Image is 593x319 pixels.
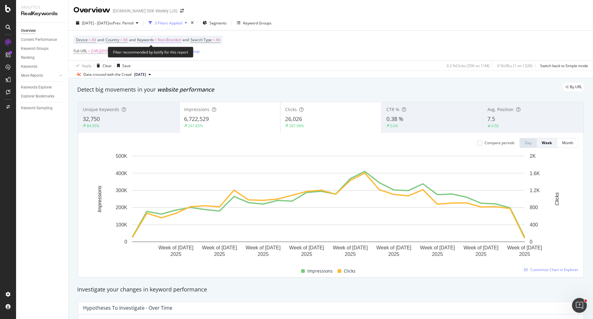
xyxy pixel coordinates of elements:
span: Non-Branded [158,36,181,44]
div: 3 Filters Applied [155,20,182,26]
text: 2025 [214,252,225,257]
span: = [213,37,215,42]
button: 3 Filters Applied [146,18,190,28]
text: Week of [DATE] [507,245,542,250]
text: 2K [530,153,536,159]
span: 6,722,529 [184,115,209,123]
text: 300K [116,188,128,193]
div: arrow-right-arrow-left [180,9,184,13]
div: 0.56 [491,123,499,128]
span: Customize Chart in Explorer [530,267,578,272]
div: Keywords Explorer [21,84,52,91]
text: 2025 [476,252,487,257]
div: Investigate your changes in keyword performance [77,286,584,294]
span: Full URL [74,48,87,54]
text: 400K [116,170,128,176]
div: More Reports [21,72,43,79]
div: 0.3 % Clicks ( 35K on 11M ) [447,63,490,68]
span: [URL][DOMAIN_NAME] [91,47,130,55]
div: Keywords [21,63,37,70]
text: Week of [DATE] [333,245,368,250]
text: Impressions [97,186,102,212]
div: Keyword Groups [21,45,48,52]
a: Content Performance [21,37,64,43]
text: 400 [530,222,538,227]
span: 0.38 % [386,115,403,123]
text: 200K [116,205,128,210]
span: Impressions [184,106,209,112]
div: Day [525,140,532,145]
div: Clear [103,63,112,68]
svg: A chart. [83,153,574,260]
span: and [98,37,104,42]
text: Week of [DATE] [289,245,324,250]
text: 800 [530,205,538,210]
text: Week of [DATE] [420,245,455,250]
text: 2025 [345,252,356,257]
div: Hypotheses to Investigate - Over Time [83,305,172,311]
text: Week of [DATE] [246,245,280,250]
button: Switch back to Simple mode [538,61,588,71]
button: Clear [94,61,112,71]
span: 2025 Sep. 27th [134,72,146,77]
div: Switch back to Simple mode [540,63,588,68]
span: Clicks [344,267,355,275]
span: All [216,36,220,44]
span: [DATE] - [DATE] [82,20,109,26]
button: Day [519,138,537,148]
span: Segments [209,20,227,26]
a: Keywords Explorer [21,84,64,91]
a: Keywords [21,63,64,70]
div: Compare periods [485,140,515,145]
button: Week [537,138,557,148]
span: Unique Keywords [83,106,119,112]
div: 0.04 [390,123,398,128]
text: 0 [530,239,532,244]
div: Data crossed with the Crawl [83,72,132,77]
span: By URL [570,85,582,89]
span: Impressions [307,267,333,275]
a: Explorer Bookmarks [21,93,64,100]
span: Device [76,37,88,42]
div: times [190,20,195,26]
span: Clicks [285,106,297,112]
text: 1.2K [530,188,540,193]
span: All [123,36,128,44]
span: = [120,37,122,42]
span: vs Prev. Period [109,20,133,26]
span: CTR % [386,106,399,112]
div: legacy label [563,83,584,91]
span: and [129,37,136,42]
span: and [183,37,189,42]
button: Segments [200,18,229,28]
div: [DOMAIN_NAME] 50K Weekly (JS) [113,8,178,14]
span: Avg. Position [487,106,514,112]
div: 241.83% [188,123,203,128]
span: Country [106,37,119,42]
div: Keyword Groups [243,20,271,26]
div: Overview [21,28,36,34]
span: = [155,37,157,42]
div: RealKeywords [21,10,63,17]
div: Filter recommended by botify for this report [108,47,193,58]
div: Explorer Bookmarks [21,93,54,100]
span: = [88,48,90,54]
div: Apply [82,63,91,68]
div: Save [122,63,131,68]
text: 0 [124,239,127,244]
text: Week of [DATE] [158,245,193,250]
text: 2025 [519,252,530,257]
div: Analytics [21,5,63,10]
a: Overview [21,28,64,34]
button: [DATE] [132,71,154,78]
button: Month [557,138,578,148]
text: 500K [116,153,128,159]
div: 84.95% [87,123,99,128]
div: 287.98% [289,123,304,128]
text: 2025 [301,252,312,257]
a: Ranking [21,54,64,61]
span: = [89,37,91,42]
text: 2025 [170,252,182,257]
text: Clicks [554,192,560,206]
